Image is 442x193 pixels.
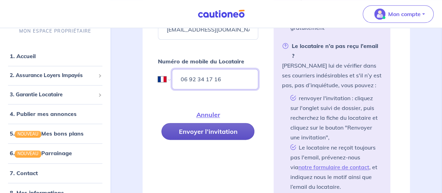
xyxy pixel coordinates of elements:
div: 2. Assurance Loyers Impayés [3,69,108,82]
div: 4. Publier mes annonces [3,107,108,121]
li: [PERSON_NAME] lui de vérifier dans ses courriers indésirables et s'il n’y est pas, pas d’inquiétu... [282,41,382,192]
input: 06 45 54 34 33 [172,69,258,89]
button: Envoyer l’invitation [161,123,254,140]
div: 7. Contact [3,166,108,180]
img: illu_account_valid_menu.svg [374,8,385,20]
button: Annuler [179,106,237,123]
div: 6.NOUVEAUParrainage [3,146,108,160]
img: Cautioneo [195,9,247,18]
button: illu_account_valid_menu.svgMon compte [363,5,434,23]
a: 1. Accueil [10,53,36,60]
a: 4. Publier mes annonces [10,110,77,117]
span: 3. Garantie Locataire [10,91,95,99]
div: 5.NOUVEAUMes bons plans [3,126,108,140]
div: 1. Accueil [3,49,108,63]
li: Le locataire ne reçoit toujours pas l'email, prévenez-nous via , et indiquez nous le motif ainsi ... [288,142,382,192]
a: 5.NOUVEAUMes bons plans [10,130,84,137]
a: notre formulaire de contact [298,164,369,171]
a: 6.NOUVEAUParrainage [10,150,72,157]
div: 3. Garantie Locataire [3,88,108,102]
strong: Le locataire n’a pas reçu l’email ? [282,41,382,61]
input: Ex : john.doe@gmail.com [158,19,258,40]
strong: Numéro de mobile du Locataire [158,58,244,65]
li: renvoyer l'invitation : cliquez sur l'onglet suivi de dossier, puis recherchez la fiche du locata... [288,93,382,142]
a: 7. Contact [10,170,38,177]
span: 2. Assurance Loyers Impayés [10,71,95,80]
p: MON ESPACE PROPRIÉTAIRE [19,28,91,34]
p: Mon compte [388,10,421,18]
